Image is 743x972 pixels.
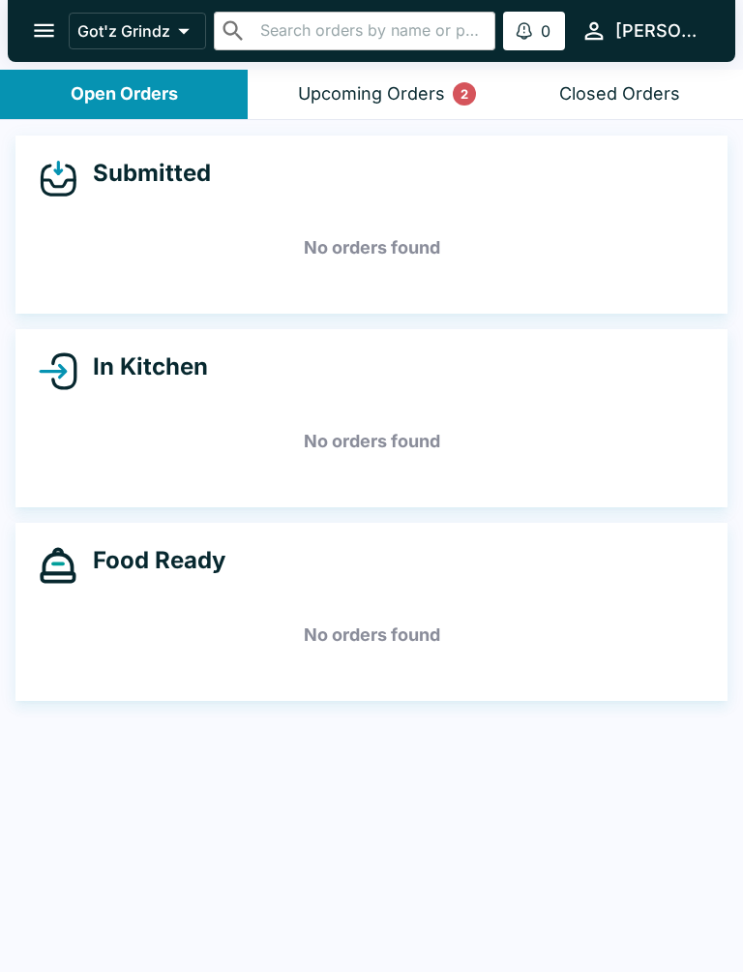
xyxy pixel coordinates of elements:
[39,600,704,670] h5: No orders found
[69,13,206,49] button: Got'z Grindz
[77,352,208,381] h4: In Kitchen
[573,10,712,51] button: [PERSON_NAME]
[39,213,704,283] h5: No orders found
[71,83,178,106] div: Open Orders
[39,407,704,476] h5: No orders found
[254,17,488,45] input: Search orders by name or phone number
[461,84,468,104] p: 2
[615,19,704,43] div: [PERSON_NAME]
[77,546,225,575] h4: Food Ready
[298,83,445,106] div: Upcoming Orders
[77,159,211,188] h4: Submitted
[77,21,170,41] p: Got'z Grindz
[541,21,550,41] p: 0
[559,83,680,106] div: Closed Orders
[19,6,69,55] button: open drawer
